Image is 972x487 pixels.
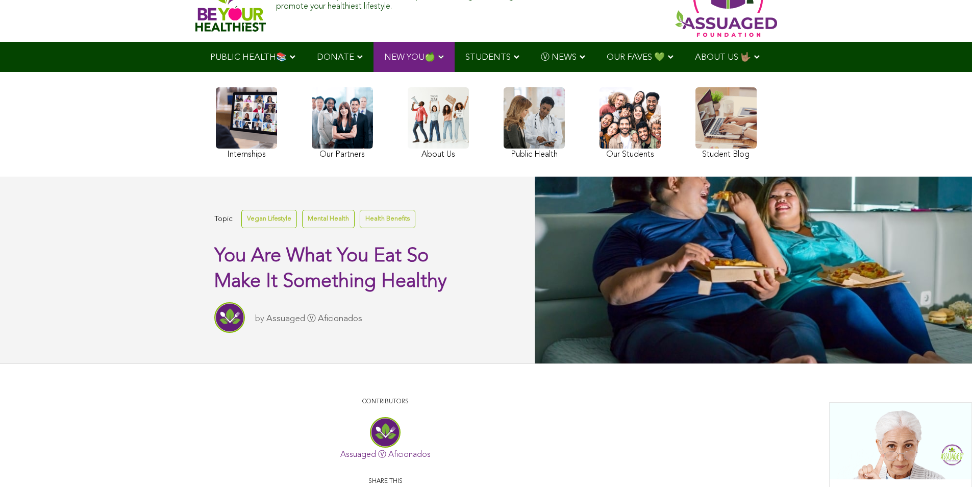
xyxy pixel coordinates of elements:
[214,302,245,333] img: Assuaged Ⓥ Aficionados
[695,53,751,62] span: ABOUT US 🤟🏽
[266,314,362,323] a: Assuaged Ⓥ Aficionados
[210,53,287,62] span: PUBLIC HEALTH📚
[255,314,264,323] span: by
[241,210,297,228] a: Vegan Lifestyle
[384,53,435,62] span: NEW YOU🍏
[214,212,234,226] span: Topic:
[317,53,354,62] span: DONATE
[541,53,577,62] span: Ⓥ NEWS
[607,53,665,62] span: OUR FAVES 💚
[921,438,972,487] iframe: Chat Widget
[465,53,511,62] span: STUDENTS
[340,451,431,459] a: Assuaged Ⓥ Aficionados
[195,42,777,72] div: Navigation Menu
[302,210,355,228] a: Mental Health
[360,210,415,228] a: Health Benefits
[219,477,551,486] p: Share this
[214,247,447,291] span: You Are What You Eat So Make It Something Healthy
[219,397,551,407] p: CONTRIBUTORS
